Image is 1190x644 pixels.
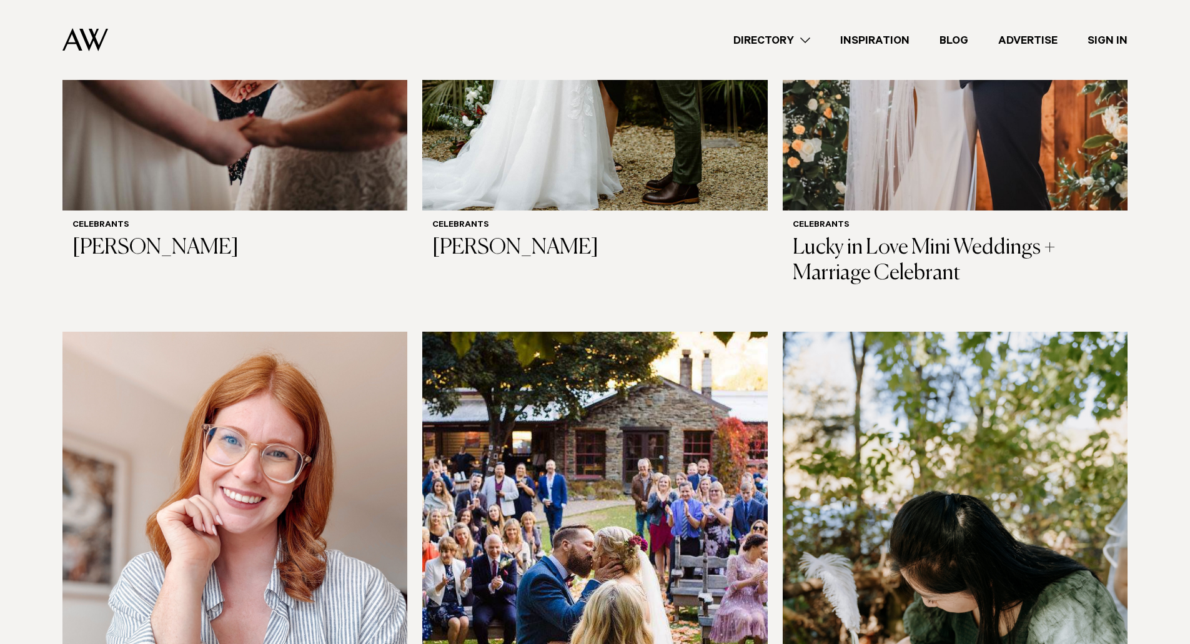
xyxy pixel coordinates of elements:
[925,32,983,49] a: Blog
[72,220,397,231] h6: Celebrants
[793,235,1118,287] h3: Lucky in Love Mini Weddings + Marriage Celebrant
[72,235,397,261] h3: [PERSON_NAME]
[62,28,108,51] img: Auckland Weddings Logo
[983,32,1073,49] a: Advertise
[718,32,825,49] a: Directory
[793,220,1118,231] h6: Celebrants
[432,220,757,231] h6: Celebrants
[1073,32,1143,49] a: Sign In
[432,235,757,261] h3: [PERSON_NAME]
[825,32,925,49] a: Inspiration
